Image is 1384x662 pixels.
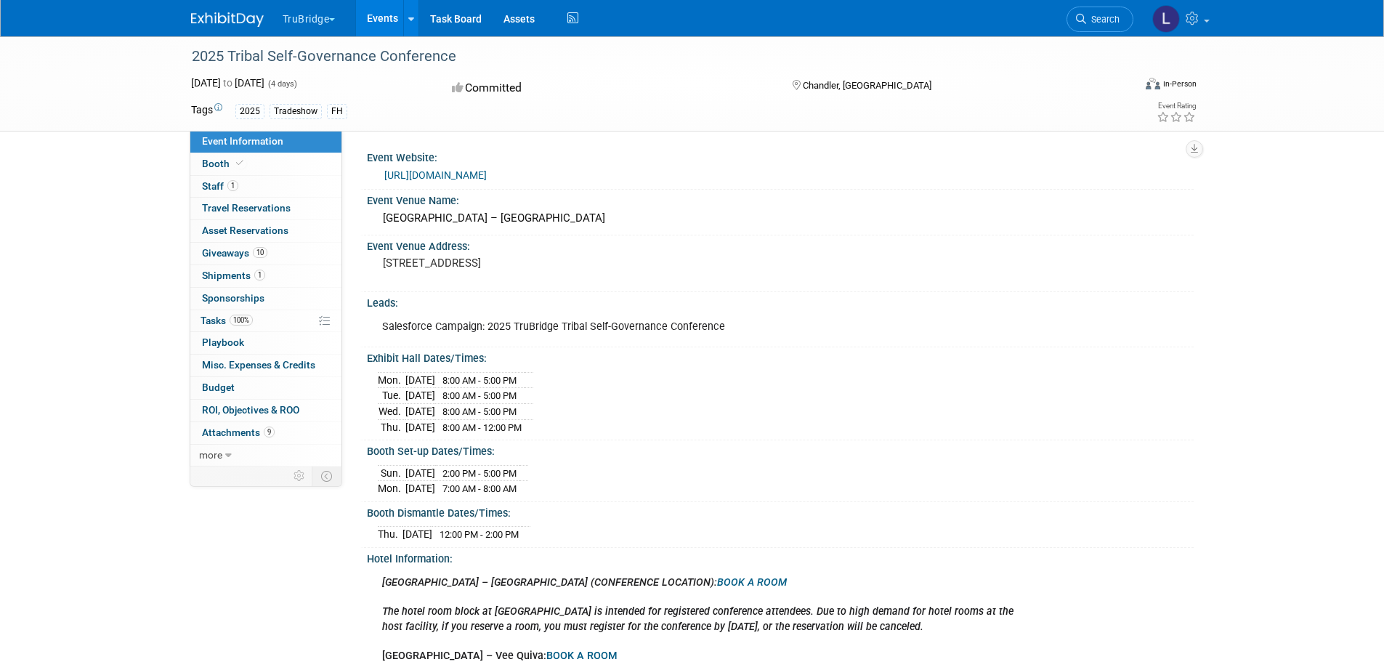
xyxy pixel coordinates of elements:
[442,390,517,401] span: 8:00 AM - 5:00 PM
[254,270,265,280] span: 1
[287,467,312,485] td: Personalize Event Tab Strip
[405,481,435,496] td: [DATE]
[190,176,341,198] a: Staff1
[190,355,341,376] a: Misc. Expenses & Credits
[367,440,1194,459] div: Booth Set-up Dates/Times:
[717,576,787,589] a: BOOK A ROOM
[378,481,405,496] td: Mon.
[236,159,243,167] i: Booth reservation complete
[190,445,341,467] a: more
[190,400,341,421] a: ROI, Objectives & ROO
[1067,7,1133,32] a: Search
[235,104,264,119] div: 2025
[402,527,432,542] td: [DATE]
[202,270,265,281] span: Shipments
[405,419,435,435] td: [DATE]
[190,153,341,175] a: Booth
[448,76,769,101] div: Committed
[190,198,341,219] a: Travel Reservations
[202,382,235,393] span: Budget
[367,502,1194,520] div: Booth Dismantle Dates/Times:
[1146,78,1160,89] img: Format-Inperson.png
[442,375,517,386] span: 8:00 AM - 5:00 PM
[202,158,246,169] span: Booth
[367,190,1194,208] div: Event Venue Name:
[187,44,1112,70] div: 2025 Tribal Self-Governance Conference
[202,359,315,371] span: Misc. Expenses & Credits
[202,247,267,259] span: Giveaways
[190,422,341,444] a: Attachments9
[202,202,291,214] span: Travel Reservations
[1086,14,1120,25] span: Search
[190,220,341,242] a: Asset Reservations
[367,292,1194,310] div: Leads:
[405,404,435,420] td: [DATE]
[1048,76,1197,97] div: Event Format
[378,465,405,481] td: Sun.
[442,406,517,417] span: 8:00 AM - 5:00 PM
[221,77,235,89] span: to
[190,265,341,287] a: Shipments1
[367,347,1194,366] div: Exhibit Hall Dates/Times:
[378,419,405,435] td: Thu.
[270,104,322,119] div: Tradeshow
[327,104,347,119] div: FH
[442,468,517,479] span: 2:00 PM - 5:00 PM
[190,332,341,354] a: Playbook
[202,427,275,438] span: Attachments
[382,605,1013,632] i: The hotel room block at [GEOGRAPHIC_DATA] is intended for registered conference attendees. Due to...
[405,372,435,388] td: [DATE]
[253,247,267,258] span: 10
[378,527,402,542] td: Thu.
[267,79,297,89] span: (4 days)
[202,135,283,147] span: Event Information
[190,310,341,332] a: Tasks100%
[382,650,618,662] b: [GEOGRAPHIC_DATA] – Vee Quiva:
[440,529,519,540] span: 12:00 PM - 2:00 PM
[230,315,253,326] span: 100%
[1157,102,1196,110] div: Event Rating
[202,336,244,348] span: Playbook
[382,576,787,589] i: [GEOGRAPHIC_DATA] – [GEOGRAPHIC_DATA] (CONFERENCE LOCATION):
[191,77,264,89] span: [DATE] [DATE]
[1152,5,1180,33] img: Laura Osborne
[383,257,695,270] pre: [STREET_ADDRESS]
[312,467,341,485] td: Toggle Event Tabs
[372,312,1032,342] div: Salesforce Campaign: 2025 TruBridge Tribal Self-Governance Conference
[405,388,435,404] td: [DATE]
[202,292,264,304] span: Sponsorships
[202,225,288,236] span: Asset Reservations
[442,483,517,494] span: 7:00 AM - 8:00 AM
[367,147,1194,165] div: Event Website:
[803,80,931,91] span: Chandler, [GEOGRAPHIC_DATA]
[546,650,618,662] a: BOOK A ROOM
[190,131,341,153] a: Event Information
[191,12,264,27] img: ExhibitDay
[202,180,238,192] span: Staff
[378,404,405,420] td: Wed.
[199,449,222,461] span: more
[442,422,522,433] span: 8:00 AM - 12:00 PM
[264,427,275,437] span: 9
[191,102,222,119] td: Tags
[190,377,341,399] a: Budget
[190,243,341,265] a: Giveaways10
[227,180,238,191] span: 1
[367,235,1194,254] div: Event Venue Address:
[190,288,341,310] a: Sponsorships
[1162,78,1197,89] div: In-Person
[202,404,299,416] span: ROI, Objectives & ROO
[378,372,405,388] td: Mon.
[201,315,253,326] span: Tasks
[378,207,1183,230] div: [GEOGRAPHIC_DATA] – [GEOGRAPHIC_DATA]
[367,548,1194,566] div: Hotel Information:
[405,465,435,481] td: [DATE]
[378,388,405,404] td: Tue.
[384,169,487,181] a: [URL][DOMAIN_NAME]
